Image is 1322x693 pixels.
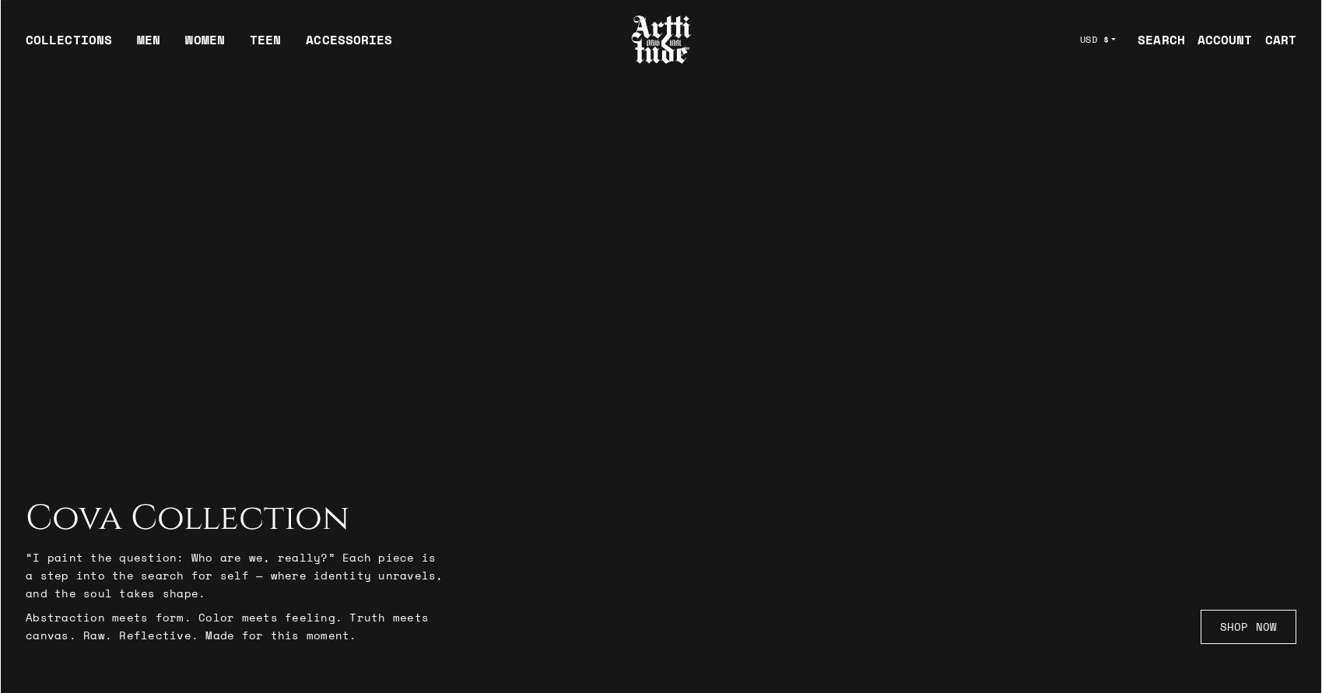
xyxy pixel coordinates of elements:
div: ACCESSORIES [306,30,392,61]
a: Open cart [1253,24,1296,55]
button: USD $ [1071,23,1126,57]
a: MEN [137,30,160,61]
img: Arttitude [630,13,693,66]
a: ACCOUNT [1185,24,1253,55]
ul: Main navigation [13,30,405,61]
a: TEEN [250,30,281,61]
p: “I paint the question: Who are we, really?” Each piece is a step into the search for self — where... [26,548,446,602]
h2: Cova Collection [26,499,446,539]
div: COLLECTIONS [26,30,112,61]
a: SHOP NOW [1201,610,1296,644]
a: WOMEN [185,30,225,61]
p: Abstraction meets form. Color meets feeling. Truth meets canvas. Raw. Reflective. Made for this m... [26,608,446,644]
div: CART [1265,30,1296,49]
span: USD $ [1080,33,1110,46]
a: SEARCH [1125,24,1185,55]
